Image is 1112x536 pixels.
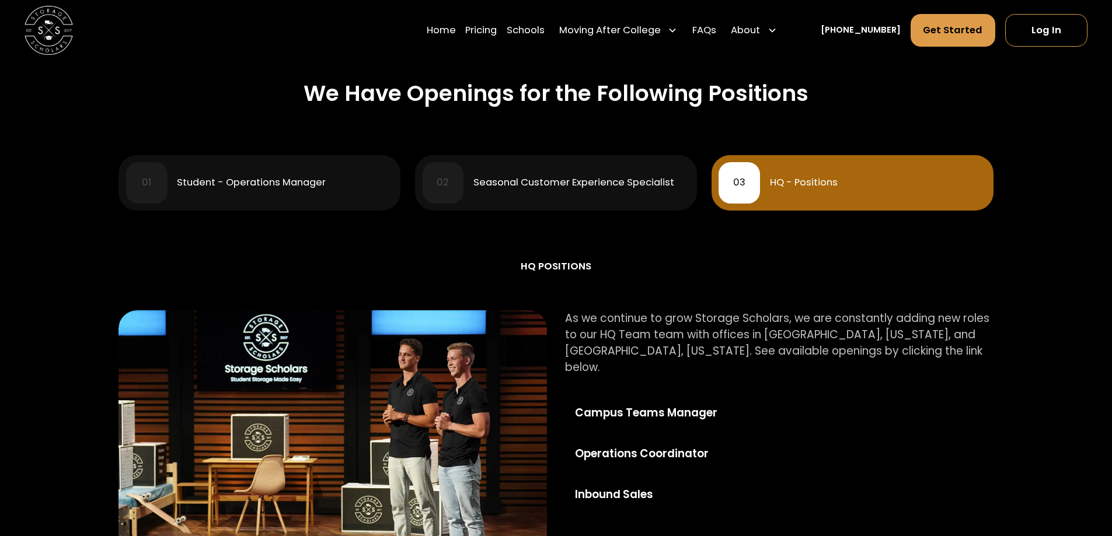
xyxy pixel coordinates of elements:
div: Moving After College [555,13,683,47]
div: 01 [142,178,151,188]
div: Student - Operations Manager [177,178,326,188]
div: Moving After College [559,23,661,38]
a: Campus Teams Manager [565,395,759,431]
div: About [731,23,760,38]
div: About [726,13,782,47]
a: Get Started [911,14,996,47]
a: Schools [507,13,545,47]
a: [PHONE_NUMBER] [821,24,901,37]
a: Home [427,13,456,47]
h2: We Have Openings for the Following Positions [304,80,808,107]
a: Pricing [465,13,497,47]
img: Storage Scholars main logo [25,6,73,54]
div: 02 [437,178,449,188]
p: As we continue to grow Storage Scholars, we are constantly adding new roles to our HQ Team team w... [565,310,993,376]
a: FAQs [692,13,716,47]
div: Operations Coordinator [575,446,750,462]
div: Campus Teams Manager [575,405,750,421]
div: Seasonal Customer Experience Specialist [473,178,674,188]
a: Inbound Sales [565,477,759,512]
div: HQ - Positions [770,178,838,188]
a: Log In [1005,14,1087,47]
div: Inbound Sales [575,486,750,503]
div: 03 [733,178,745,188]
div: HQ Positions [118,260,993,274]
a: Operations Coordinator [565,436,759,471]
